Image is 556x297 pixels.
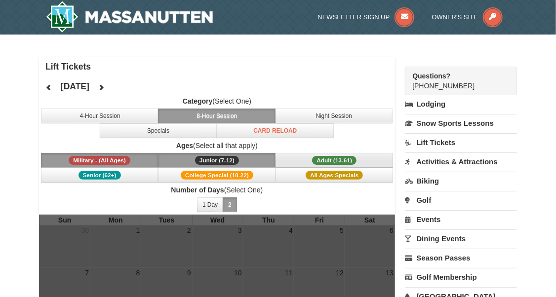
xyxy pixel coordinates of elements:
[405,172,517,190] a: Biking
[318,13,415,21] a: Newsletter Sign Up
[79,171,121,180] span: Senior (62+)
[197,197,223,212] button: 1 Day
[61,81,89,91] h4: [DATE]
[39,185,395,195] label: (Select One)
[176,142,193,149] strong: Ages
[216,123,334,138] button: Card Reload
[69,156,130,165] span: Military - (All Ages)
[158,168,276,183] button: College Special (18-22)
[183,97,213,105] strong: Category
[158,109,276,123] button: 8-Hour Session
[46,1,213,33] img: Massanutten Resort Logo
[405,268,517,286] a: Golf Membership
[39,96,395,106] label: (Select One)
[45,62,395,72] h4: Lift Tickets
[318,13,390,21] span: Newsletter Sign Up
[100,123,217,138] button: Specials
[405,95,517,113] a: Lodging
[171,186,224,194] strong: Number of Days
[276,168,393,183] button: All Ages Specials
[46,1,213,33] a: Massanutten Resort
[432,13,503,21] a: Owner's Site
[158,153,276,168] button: Junior (7-12)
[41,168,159,183] button: Senior (62+)
[312,156,357,165] span: Adult (13-61)
[39,141,395,150] label: (Select all that apply)
[432,13,478,21] span: Owner's Site
[405,249,517,267] a: Season Passes
[412,72,450,80] strong: Questions?
[405,210,517,228] a: Events
[405,152,517,171] a: Activities & Attractions
[405,133,517,151] a: Lift Tickets
[405,191,517,209] a: Golf
[41,109,159,123] button: 4-Hour Session
[181,171,253,180] span: College Special (18-22)
[41,153,159,168] button: Military - (All Ages)
[412,71,499,90] span: [PHONE_NUMBER]
[223,197,237,212] button: 2
[195,156,239,165] span: Junior (7-12)
[405,114,517,132] a: Snow Sports Lessons
[275,109,393,123] button: Night Session
[405,229,517,248] a: Dining Events
[276,153,393,168] button: Adult (13-61)
[306,171,363,180] span: All Ages Specials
